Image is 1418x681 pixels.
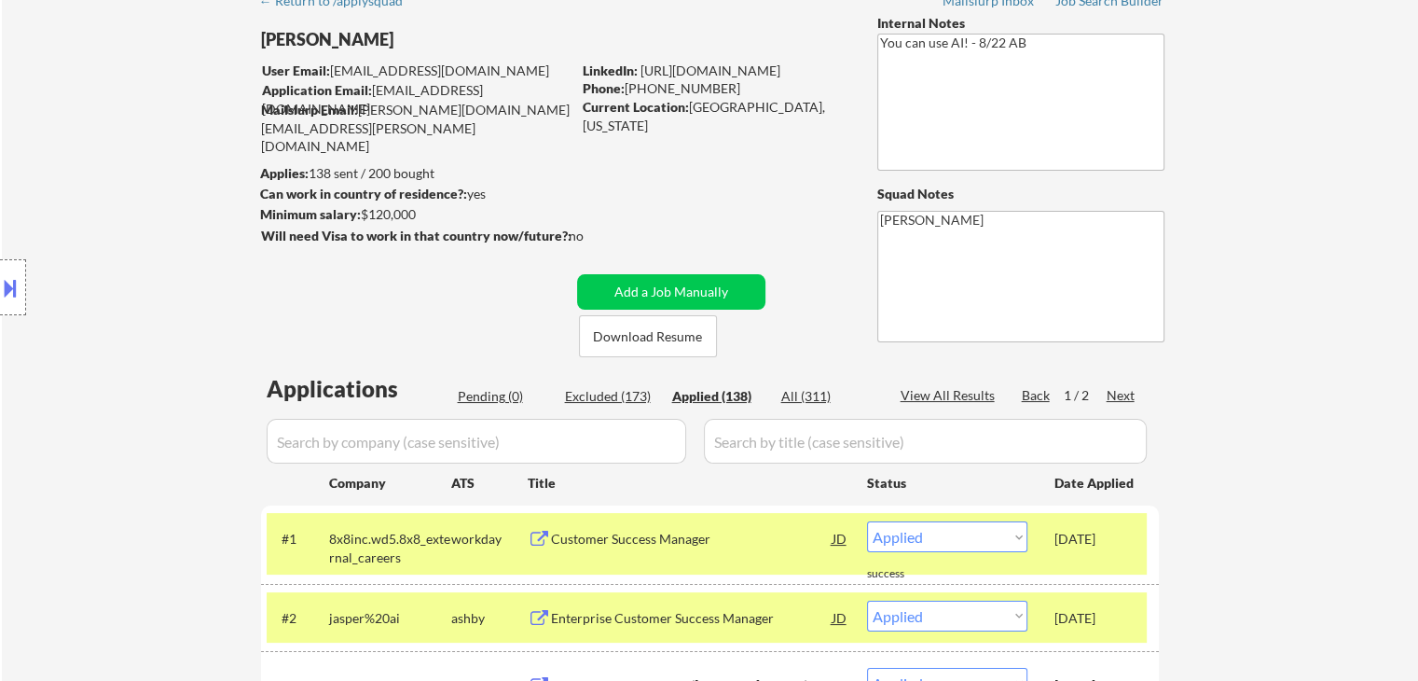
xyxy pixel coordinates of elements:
[877,14,1164,33] div: Internal Notes
[583,63,638,78] strong: LinkedIn:
[579,315,717,357] button: Download Resume
[262,63,330,78] strong: User Email:
[1054,609,1136,628] div: [DATE]
[451,609,528,628] div: ashby
[577,274,765,310] button: Add a Job Manually
[261,228,571,243] strong: Will need Visa to work in that country now/future?:
[261,101,571,156] div: [PERSON_NAME][DOMAIN_NAME][EMAIL_ADDRESS][PERSON_NAME][DOMAIN_NAME]
[565,387,658,406] div: Excluded (173)
[329,609,451,628] div: jasper%20ai
[262,81,571,118] div: [EMAIL_ADDRESS][DOMAIN_NAME]
[583,79,847,98] div: [PHONE_NUMBER]
[704,419,1147,464] input: Search by title (case sensitive)
[583,80,625,96] strong: Phone:
[867,566,942,582] div: success
[1054,530,1136,549] div: [DATE]
[282,530,314,549] div: #1
[672,387,765,406] div: Applied (138)
[260,185,565,203] div: yes
[1054,474,1136,493] div: Date Applied
[583,99,689,115] strong: Current Location:
[267,378,451,400] div: Applications
[1064,386,1107,405] div: 1 / 2
[877,185,1164,203] div: Squad Notes
[267,419,686,464] input: Search by company (case sensitive)
[551,609,833,628] div: Enterprise Customer Success Manager
[329,474,451,493] div: Company
[282,609,314,628] div: #2
[260,205,571,224] div: $120,000
[1107,386,1136,405] div: Next
[329,530,451,566] div: 8x8inc.wd5.8x8_external_careers
[551,530,833,549] div: Customer Success Manager
[569,227,622,245] div: no
[640,63,780,78] a: [URL][DOMAIN_NAME]
[583,98,847,134] div: [GEOGRAPHIC_DATA], [US_STATE]
[262,82,372,98] strong: Application Email:
[260,164,571,183] div: 138 sent / 200 bought
[901,386,1000,405] div: View All Results
[261,102,358,118] strong: Mailslurp Email:
[528,474,849,493] div: Title
[1022,386,1052,405] div: Back
[451,530,528,549] div: workday
[262,62,571,80] div: [EMAIL_ADDRESS][DOMAIN_NAME]
[261,28,644,51] div: [PERSON_NAME]
[831,521,849,555] div: JD
[260,186,467,202] strong: Can work in country of residence?:
[867,466,1027,499] div: Status
[781,387,874,406] div: All (311)
[831,601,849,634] div: JD
[451,474,528,493] div: ATS
[458,387,551,406] div: Pending (0)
